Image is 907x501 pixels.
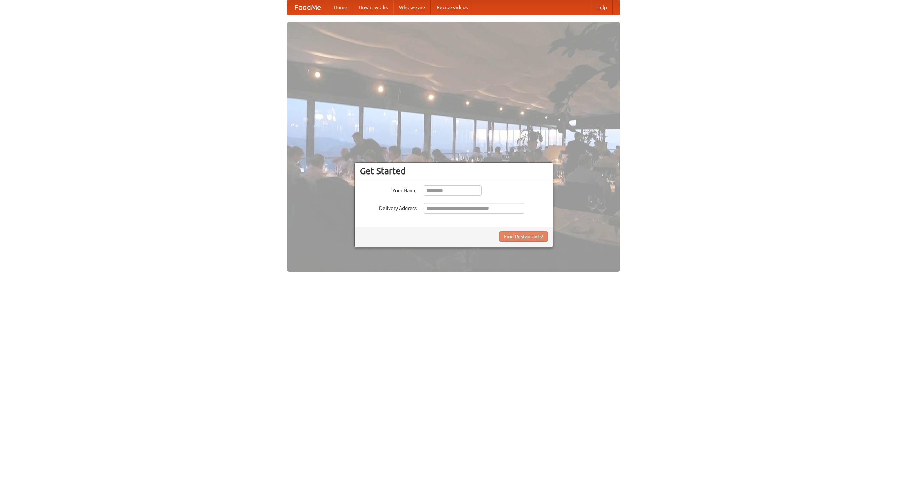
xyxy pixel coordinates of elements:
a: Recipe videos [431,0,473,15]
a: Home [328,0,353,15]
button: Find Restaurants! [499,231,548,242]
label: Your Name [360,185,417,194]
a: FoodMe [287,0,328,15]
label: Delivery Address [360,203,417,212]
a: Help [591,0,613,15]
a: How it works [353,0,393,15]
a: Who we are [393,0,431,15]
h3: Get Started [360,166,548,176]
